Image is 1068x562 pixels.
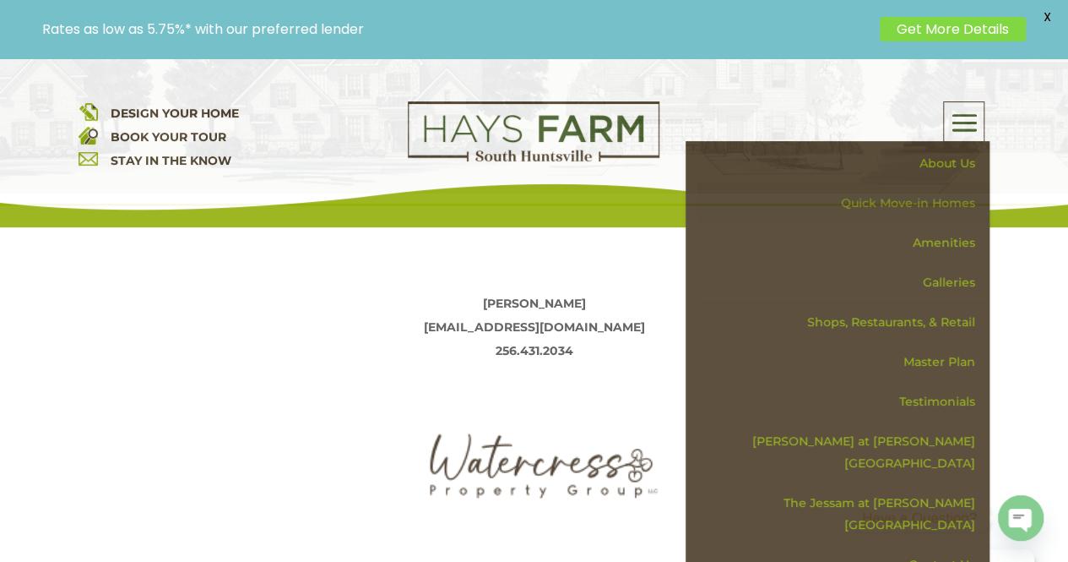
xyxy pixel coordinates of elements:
[880,17,1026,41] a: Get More Details
[697,144,989,183] a: About Us
[697,263,989,303] a: Galleries
[111,106,239,121] a: DESIGN YOUR HOME
[42,21,871,37] p: Rates as low as 5.75%* with our preferred lender
[424,296,645,358] strong: [PERSON_NAME] [EMAIL_ADDRESS][DOMAIN_NAME] 256.431.2034
[697,483,989,545] a: The Jessam at [PERSON_NAME][GEOGRAPHIC_DATA]
[111,129,226,145] a: BOOK YOUR TOUR
[408,101,659,162] img: Logo
[79,125,98,145] img: book your home tour
[697,342,989,382] a: Master Plan
[697,382,989,422] a: Testimonials
[1034,4,1060,30] span: X
[111,153,231,168] a: STAY IN THE KNOW
[79,101,98,121] img: design your home
[697,303,989,342] a: Shops, Restaurants, & Retail
[697,183,989,223] a: Quick Move-in Homes
[697,422,989,483] a: [PERSON_NAME] at [PERSON_NAME][GEOGRAPHIC_DATA]
[697,223,989,263] a: Amenities
[408,150,659,166] a: hays farm homes huntsville development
